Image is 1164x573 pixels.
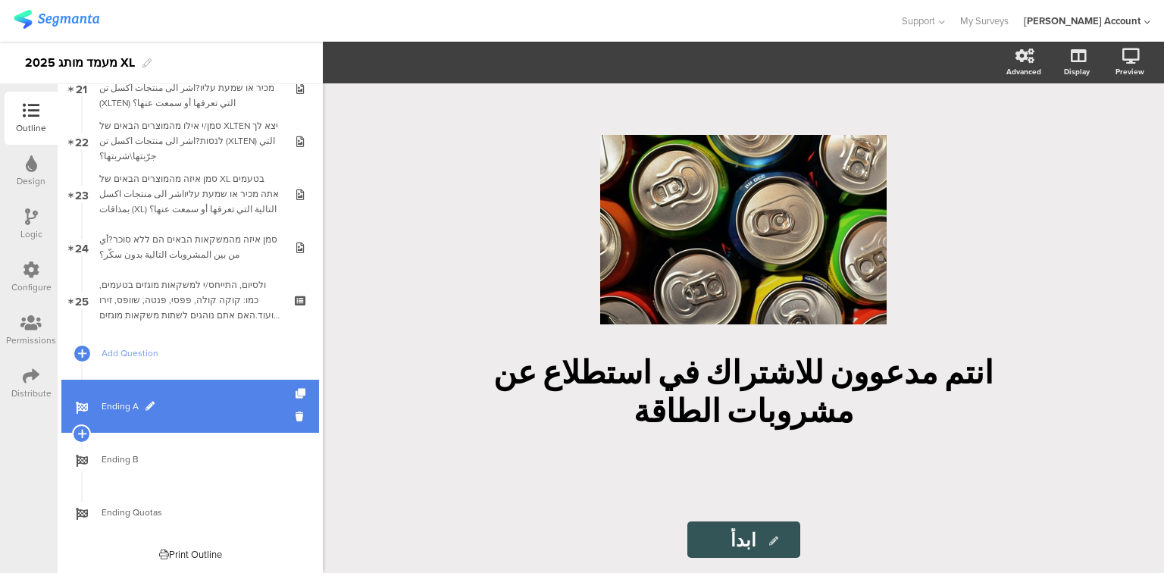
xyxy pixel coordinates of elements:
span: 21 [76,80,87,96]
div: 2025 מעמד מותג XL [25,51,135,75]
div: Preview [1115,66,1144,77]
span: 23 [75,186,89,202]
div: [PERSON_NAME] Account [1024,14,1141,28]
span: Ending B [102,452,296,467]
a: Ending A [61,380,319,433]
div: Logic [20,227,42,241]
i: Delete [296,409,308,424]
div: סמן/י אילו מהמוצרים הבאים של XLTEN יצא לך לנסות?اشر الى منتجات اكسل تن (XLTEN) التي جرّبتها\شربتها؟ [99,118,280,164]
div: Print Outline [159,547,222,562]
div: ולסיום, התייחס/י למשקאות מוגזים בטעמים, כמו: קוקה קולה, פפסי, פנטה, שוופס, זירו ועוד.האם אתם נוהג... [99,277,280,323]
p: انتم مدعوون للاشتراك في استطلاع عن مشروبات الطاقة [463,352,1024,430]
div: Design [17,174,45,188]
div: סמן איזה מהמוצרים הבאים של XL בטעמים אתה מכיר או שמעת עליוاشر الى منتجات اكسل بمذاقات (XL) التالي... [99,171,280,217]
div: Display [1064,66,1090,77]
a: 24 סמן איזה מהמשקאות הבאים הם ללא סוכר?أي من بين المشروبات التالية بدون سكّر؟ [61,221,319,274]
a: 22 סמן/י אילו מהמוצרים הבאים של XLTEN יצא לך לנסות?اشر الى منتجات اكسل تن (XLTEN) التي جرّبتها\شر... [61,114,319,168]
span: Ending Quotas [102,505,296,520]
span: Add Question [102,346,296,361]
a: 23 סמן איזה מהמוצרים הבאים של XL בטעמים אתה מכיר או שמעת עליוاشر الى منتجات اكسل بمذاقات (XL) الت... [61,168,319,221]
a: Ending Quotas [61,486,319,539]
div: Distribute [11,387,52,400]
a: 21 סמן איזה מהמוצרים הבאים של XLTEN אתה מכיר או שמעת עליו?اشر الى منتجات اكسل تن (XLTEN) التي تعر... [61,61,319,114]
a: Ending B [61,433,319,486]
img: segmanta logo [14,10,99,29]
span: 22 [75,133,89,149]
span: Support [902,14,935,28]
div: סמן איזה מהמוצרים הבאים של XLTEN אתה מכיר או שמעת עליו?اشر الى منتجات اكسل تن (XLTEN) التي تعرفها... [99,65,280,111]
div: סמן איזה מהמשקאות הבאים הם ללא סוכר?أي من بين المشروبات التالية بدون سكّر؟ [99,232,280,262]
div: Configure [11,280,52,294]
div: Permissions [6,333,56,347]
a: 25 ולסיום, התייחס/י למשקאות מוגזים בטעמים, כמו: קוקה קולה, פפסי, פנטה, שוופס, זירו ועוד.האם אתם נ... [61,274,319,327]
div: Outline [16,121,46,135]
span: 25 [75,292,89,308]
span: Ending A [102,399,296,414]
div: Advanced [1006,66,1041,77]
input: Start [687,521,800,558]
span: 24 [75,239,89,255]
i: Duplicate [296,389,308,399]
